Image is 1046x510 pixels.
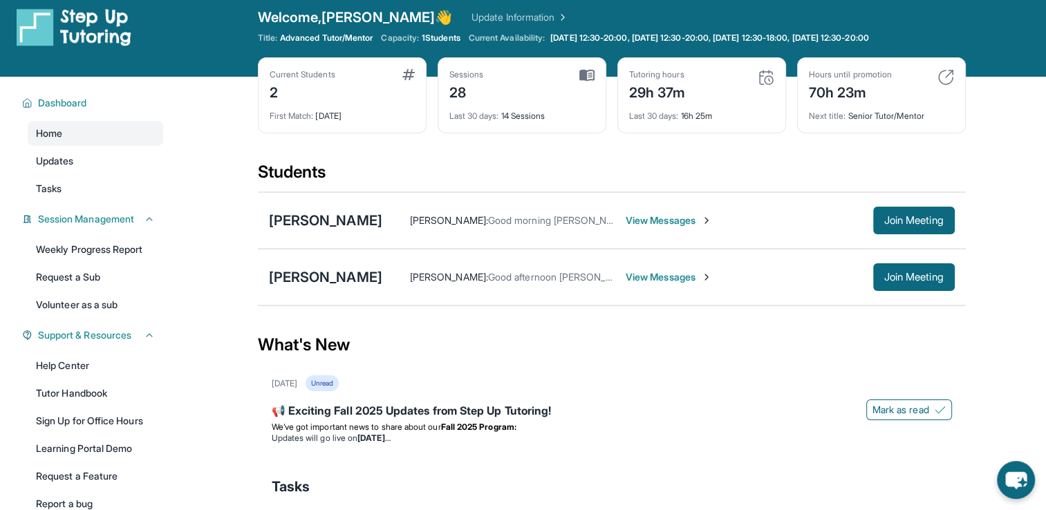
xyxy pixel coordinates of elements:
button: Support & Resources [32,328,155,342]
a: Update Information [471,10,568,24]
span: Capacity: [381,32,419,44]
img: card [937,69,954,86]
div: 14 Sessions [449,102,595,122]
div: 2 [270,80,335,102]
img: Chevron-Right [701,215,712,226]
img: card [758,69,774,86]
a: Tasks [28,176,163,201]
button: Session Management [32,212,155,226]
strong: [DATE] [357,433,390,443]
span: We’ve got important news to share about our [272,422,441,432]
span: Title: [258,32,277,44]
a: Updates [28,149,163,173]
a: Help Center [28,353,163,378]
div: 29h 37m [629,80,686,102]
a: Home [28,121,163,146]
span: Dashboard [38,96,87,110]
img: Chevron-Right [701,272,712,283]
div: Senior Tutor/Mentor [809,102,954,122]
div: 16h 25m [629,102,774,122]
span: Tasks [36,182,62,196]
span: Home [36,126,62,140]
span: Good morning [PERSON_NAME]! I hope all is well. What day would you like to reschedule for [PERSON... [488,214,976,226]
strong: Fall 2025 Program: [441,422,516,432]
div: Current Students [270,69,335,80]
span: Join Meeting [884,216,944,225]
span: View Messages [626,214,712,227]
li: Updates will go live on [272,433,952,444]
span: Current Availability: [469,32,545,44]
span: Next title : [809,111,846,121]
span: Advanced Tutor/Mentor [280,32,373,44]
div: What's New [258,314,966,375]
div: Students [258,161,966,191]
span: Updates [36,154,74,168]
div: Tutoring hours [629,69,686,80]
div: [PERSON_NAME] [269,267,382,287]
img: Chevron Right [554,10,568,24]
a: Request a Feature [28,464,163,489]
button: Mark as read [866,399,952,420]
div: [DATE] [272,378,297,389]
div: 28 [449,80,484,102]
a: Learning Portal Demo [28,436,163,461]
span: Last 30 days : [629,111,679,121]
span: Join Meeting [884,273,944,281]
div: [DATE] [270,102,415,122]
span: First Match : [270,111,314,121]
span: Support & Resources [38,328,131,342]
span: Welcome, [PERSON_NAME] 👋 [258,8,453,27]
button: Join Meeting [873,207,955,234]
div: Hours until promotion [809,69,892,80]
button: chat-button [997,461,1035,499]
span: View Messages [626,270,712,284]
img: logo [17,8,131,46]
a: Request a Sub [28,265,163,290]
a: Tutor Handbook [28,381,163,406]
span: [PERSON_NAME] : [410,271,488,283]
div: 70h 23m [809,80,892,102]
a: Sign Up for Office Hours [28,408,163,433]
img: Mark as read [935,404,946,415]
a: Volunteer as a sub [28,292,163,317]
img: card [402,69,415,80]
span: Session Management [38,212,134,226]
button: Dashboard [32,96,155,110]
span: [DATE] 12:30-20:00, [DATE] 12:30-20:00, [DATE] 12:30-18:00, [DATE] 12:30-20:00 [550,32,868,44]
span: Tasks [272,477,310,496]
a: [DATE] 12:30-20:00, [DATE] 12:30-20:00, [DATE] 12:30-18:00, [DATE] 12:30-20:00 [548,32,871,44]
button: Join Meeting [873,263,955,291]
span: 1 Students [422,32,460,44]
img: card [579,69,595,82]
span: [PERSON_NAME] : [410,214,488,226]
a: Weekly Progress Report [28,237,163,262]
span: Last 30 days : [449,111,499,121]
div: 📢 Exciting Fall 2025 Updates from Step Up Tutoring! [272,402,952,422]
div: [PERSON_NAME] [269,211,382,230]
span: Mark as read [872,403,929,417]
div: Unread [306,375,339,391]
div: Sessions [449,69,484,80]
